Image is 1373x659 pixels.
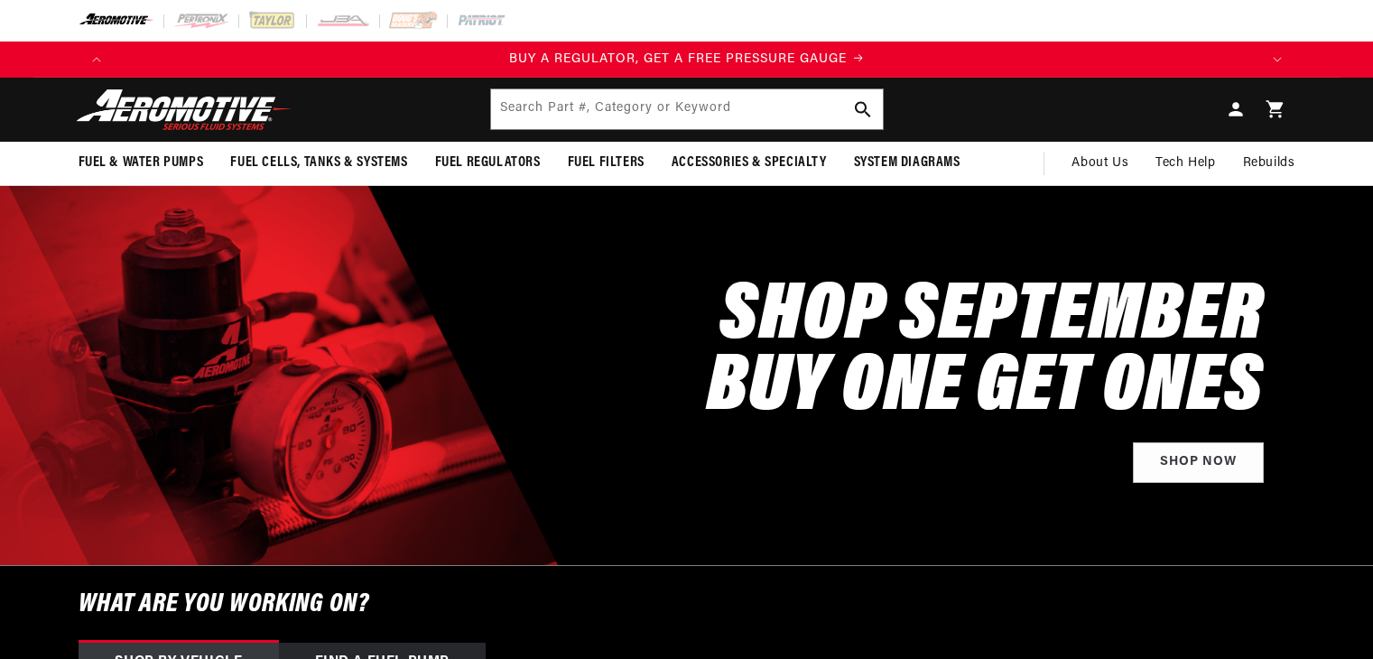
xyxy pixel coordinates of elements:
[1155,153,1215,173] span: Tech Help
[509,52,847,66] span: BUY A REGULATOR, GET A FREE PRESSURE GAUGE
[554,142,658,184] summary: Fuel Filters
[33,42,1341,78] slideshow-component: Translation missing: en.sections.announcements.announcement_bar
[79,153,204,172] span: Fuel & Water Pumps
[658,142,840,184] summary: Accessories & Specialty
[230,153,407,172] span: Fuel Cells, Tanks & Systems
[1142,142,1229,185] summary: Tech Help
[1229,142,1309,185] summary: Rebuilds
[422,142,554,184] summary: Fuel Regulators
[33,566,1341,643] h6: What are you working on?
[843,89,883,129] button: Search Part #, Category or Keyword
[115,50,1259,70] div: Announcement
[1133,442,1264,483] a: Shop Now
[854,153,960,172] span: System Diagrams
[840,142,974,184] summary: System Diagrams
[71,88,297,131] img: Aeromotive
[672,153,827,172] span: Accessories & Specialty
[1058,142,1142,185] a: About Us
[435,153,541,172] span: Fuel Regulators
[568,153,645,172] span: Fuel Filters
[707,283,1264,425] h2: SHOP SEPTEMBER BUY ONE GET ONES
[1071,156,1128,170] span: About Us
[217,142,421,184] summary: Fuel Cells, Tanks & Systems
[115,50,1259,70] div: 1 of 4
[65,142,218,184] summary: Fuel & Water Pumps
[1259,42,1295,78] button: Translation missing: en.sections.announcements.next_announcement
[79,42,115,78] button: Translation missing: en.sections.announcements.previous_announcement
[491,89,883,129] input: Search Part #, Category or Keyword
[1243,153,1295,173] span: Rebuilds
[115,50,1259,70] a: BUY A REGULATOR, GET A FREE PRESSURE GAUGE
